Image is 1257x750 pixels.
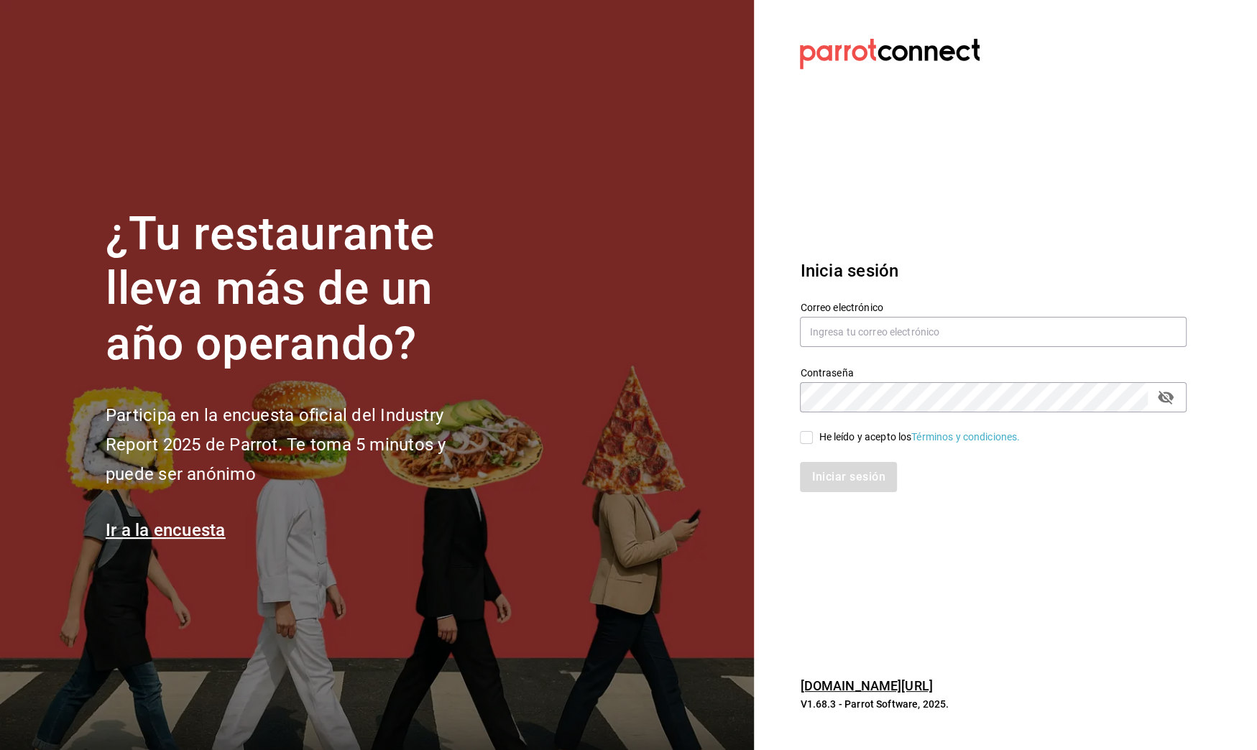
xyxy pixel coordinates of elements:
[800,697,1187,711] p: V1.68.3 - Parrot Software, 2025.
[1154,385,1178,409] button: passwordField
[800,367,1187,377] label: Contraseña
[800,678,932,693] a: [DOMAIN_NAME][URL]
[106,401,494,489] h2: Participa en la encuesta oficial del Industry Report 2025 de Parrot. Te toma 5 minutos y puede se...
[800,317,1187,347] input: Ingresa tu correo electrónico
[819,430,1020,445] div: He leído y acepto los
[800,302,1187,312] label: Correo electrónico
[106,520,226,540] a: Ir a la encuesta
[106,207,494,372] h1: ¿Tu restaurante lleva más de un año operando?
[911,431,1020,443] a: Términos y condiciones.
[800,258,1187,284] h3: Inicia sesión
